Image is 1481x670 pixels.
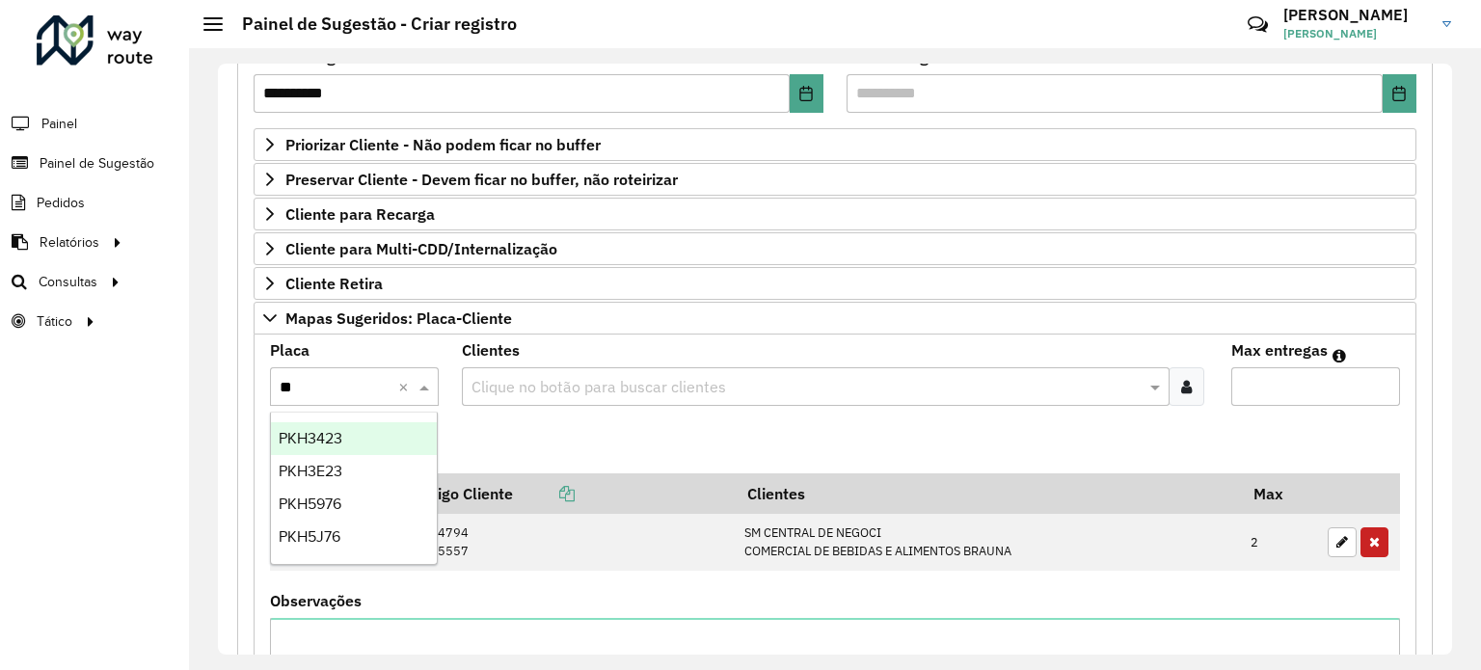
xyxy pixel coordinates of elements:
span: Priorizar Cliente - Não podem ficar no buffer [285,137,601,152]
span: PKH3423 [279,430,342,446]
td: 2 [1241,514,1318,571]
span: Preservar Cliente - Devem ficar no buffer, não roteirizar [285,172,678,187]
span: [PERSON_NAME] [1283,25,1428,42]
a: Copiar [513,484,575,503]
h2: Painel de Sugestão - Criar registro [223,13,517,35]
span: Cliente para Recarga [285,206,435,222]
a: Cliente Retira [254,267,1416,300]
td: 70984794 70995557 [396,514,734,571]
span: Consultas [39,272,97,292]
span: Painel de Sugestão [40,153,154,174]
span: Cliente Retira [285,276,383,291]
a: Priorizar Cliente - Não podem ficar no buffer [254,128,1416,161]
span: Painel [41,114,77,134]
a: Preservar Cliente - Devem ficar no buffer, não roteirizar [254,163,1416,196]
span: Tático [37,311,72,332]
label: Placa [270,338,310,362]
a: Cliente para Multi-CDD/Internalização [254,232,1416,265]
label: Observações [270,589,362,612]
h3: [PERSON_NAME] [1283,6,1428,24]
th: Clientes [734,473,1240,514]
label: Max entregas [1231,338,1328,362]
span: Clear all [398,375,415,398]
a: Contato Rápido [1237,4,1279,45]
span: Pedidos [37,193,85,213]
span: PKH5J76 [279,528,340,545]
label: Clientes [462,338,520,362]
em: Máximo de clientes que serão colocados na mesma rota com os clientes informados [1333,348,1346,363]
span: PKH5976 [279,496,341,512]
button: Choose Date [790,74,823,113]
span: Mapas Sugeridos: Placa-Cliente [285,310,512,326]
th: Max [1241,473,1318,514]
button: Choose Date [1383,74,1416,113]
a: Cliente para Recarga [254,198,1416,230]
span: Relatórios [40,232,99,253]
ng-dropdown-panel: Options list [270,412,439,565]
span: Cliente para Multi-CDD/Internalização [285,241,557,256]
th: Código Cliente [396,473,734,514]
a: Mapas Sugeridos: Placa-Cliente [254,302,1416,335]
span: PKH3E23 [279,463,342,479]
td: SM CENTRAL DE NEGOCI COMERCIAL DE BEBIDAS E ALIMENTOS BRAUNA [734,514,1240,571]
